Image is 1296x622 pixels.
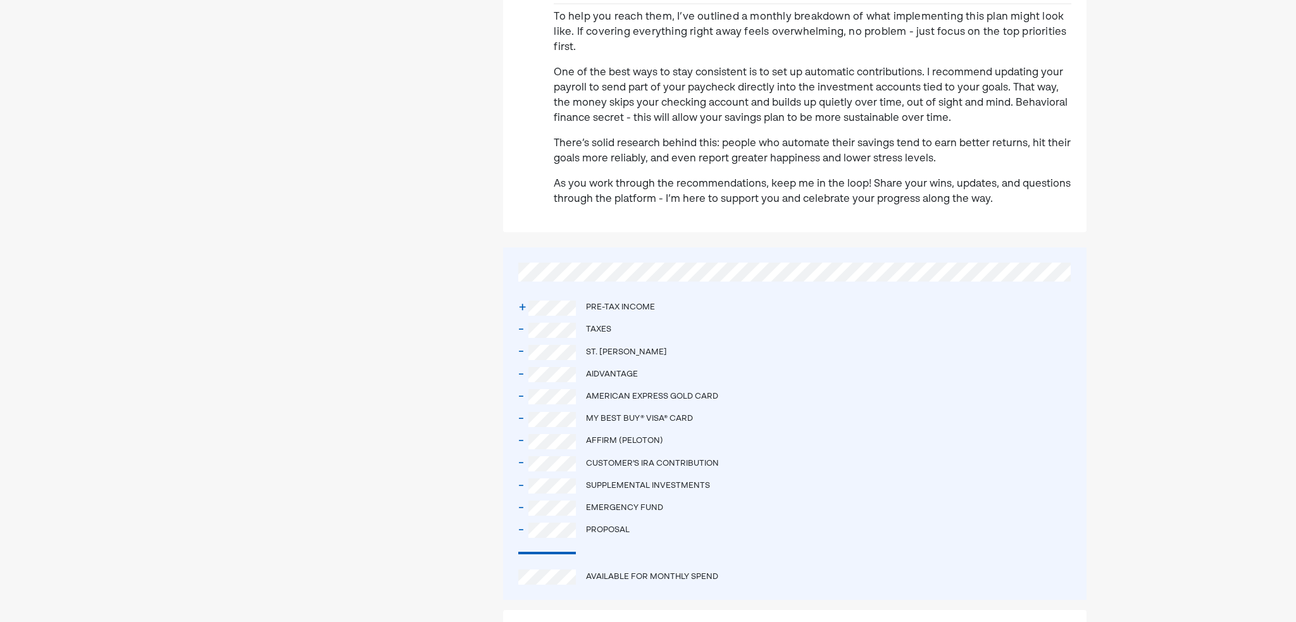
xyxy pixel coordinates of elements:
[518,497,528,519] div: -
[518,386,528,408] div: -
[586,323,611,337] div: Taxes
[586,346,667,359] div: St. [PERSON_NAME]
[586,413,693,426] div: My Best Buy® Visa® Card
[586,457,719,471] div: Customer's IRA contribution
[518,475,528,497] div: -
[586,480,710,493] div: Supplemental investments
[554,177,1071,207] p: As you work through the recommendations, keep me in the loop! Share your wins, updates, and quest...
[518,519,528,542] div: -
[518,452,528,475] div: -
[554,136,1071,166] p: There’s solid research behind this: people who automate their savings tend to earn better returns...
[518,364,528,386] div: -
[586,524,630,537] div: Proposal
[518,341,528,363] div: -
[586,390,718,404] div: American Express Gold Card
[586,301,655,314] div: Pre-tax income
[554,12,1066,53] span: To help you reach them, I’ve outlined a monthly breakdown of what implementing this plan might lo...
[586,571,718,584] div: Available for Monthly Spend
[586,502,663,515] div: Emergency fund
[518,408,528,430] div: -
[518,297,528,319] div: +
[518,319,528,341] div: -
[586,368,638,382] div: Aidvantage
[554,65,1071,126] p: One of the best ways to stay consistent is to set up automatic contributions. I recommend updatin...
[586,435,663,448] div: Affirm (Peloton)
[518,430,528,452] div: -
